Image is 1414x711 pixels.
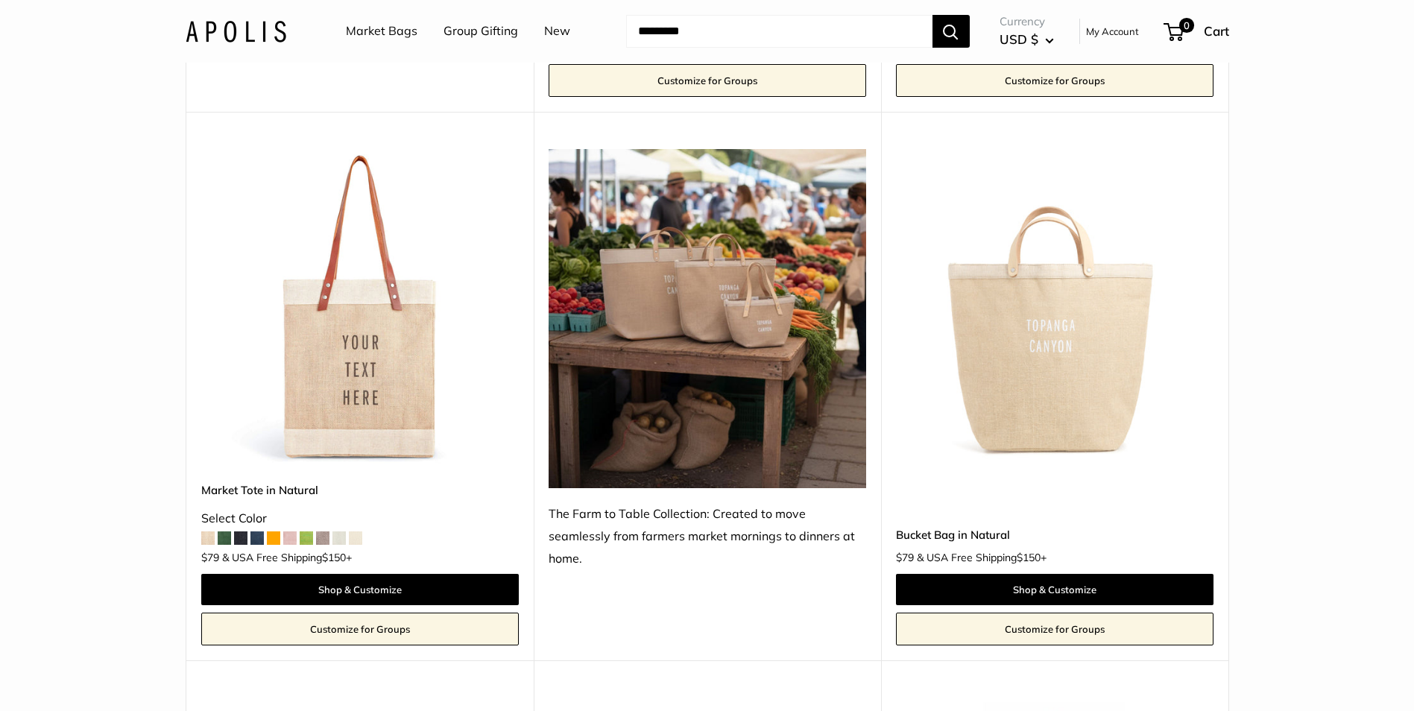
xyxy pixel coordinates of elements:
span: $150 [1017,551,1041,564]
span: 0 [1178,18,1193,33]
a: Customize for Groups [896,64,1213,97]
span: Currency [1000,11,1054,32]
img: The Farm to Table Collection: Created to move seamlessly from farmers market mornings to dinners ... [549,149,866,488]
button: USD $ [1000,28,1054,51]
button: Search [932,15,970,48]
img: Apolis [186,20,286,42]
a: Shop & Customize [201,574,519,605]
span: & USA Free Shipping + [917,552,1047,563]
img: Bucket Bag in Natural [896,149,1213,467]
a: My Account [1086,22,1139,40]
a: Market Bags [346,20,417,42]
a: Bucket Bag in Natural [896,526,1213,543]
span: $150 [322,551,346,564]
span: & USA Free Shipping + [222,552,352,563]
a: Shop & Customize [896,574,1213,605]
span: $79 [896,551,914,564]
a: New [544,20,570,42]
a: Market Tote in Natural [201,481,519,499]
img: description_Make it yours with custom printed text. [201,149,519,467]
a: Bucket Bag in NaturalBucket Bag in Natural [896,149,1213,467]
span: USD $ [1000,31,1038,47]
input: Search... [626,15,932,48]
a: 0 Cart [1165,19,1229,43]
a: Customize for Groups [201,613,519,645]
a: Customize for Groups [896,613,1213,645]
a: description_Make it yours with custom printed text.Market Tote in Natural [201,149,519,467]
a: Customize for Groups [549,64,866,97]
span: Cart [1204,23,1229,39]
div: Select Color [201,508,519,530]
div: The Farm to Table Collection: Created to move seamlessly from farmers market mornings to dinners ... [549,503,866,570]
a: Group Gifting [444,20,518,42]
span: $79 [201,551,219,564]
